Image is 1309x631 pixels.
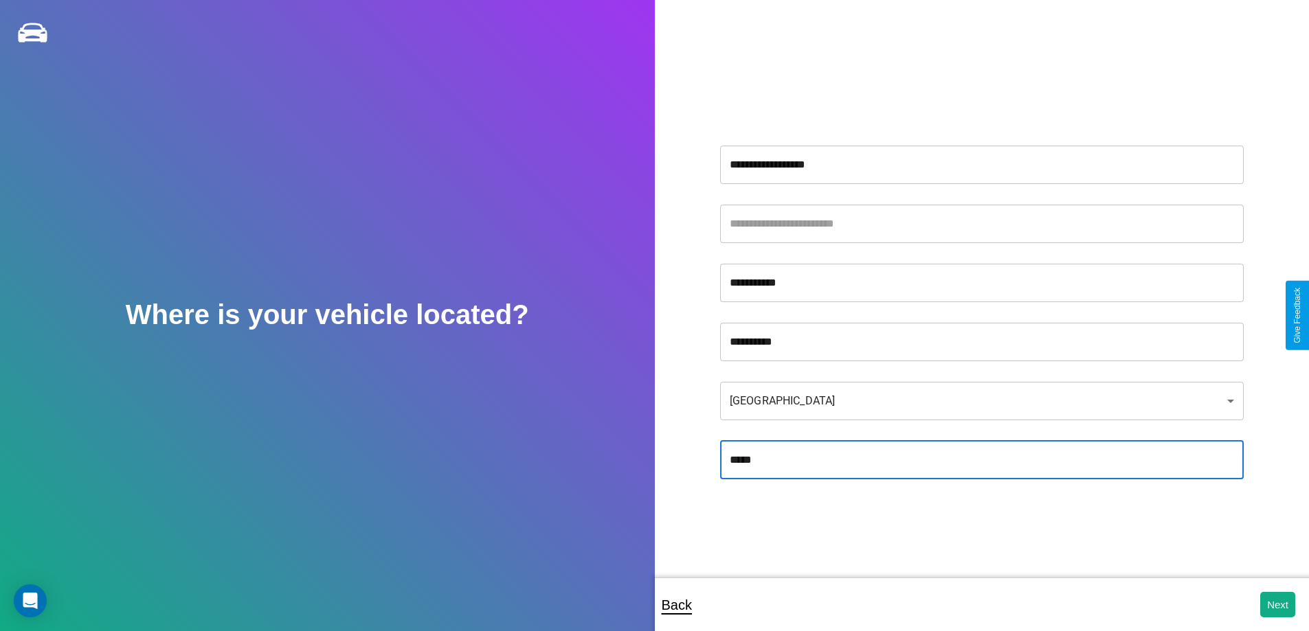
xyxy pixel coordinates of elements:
[1293,288,1302,343] div: Give Feedback
[1260,592,1295,617] button: Next
[662,593,692,617] p: Back
[720,382,1244,420] div: [GEOGRAPHIC_DATA]
[126,299,529,330] h2: Where is your vehicle located?
[14,584,47,617] div: Open Intercom Messenger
